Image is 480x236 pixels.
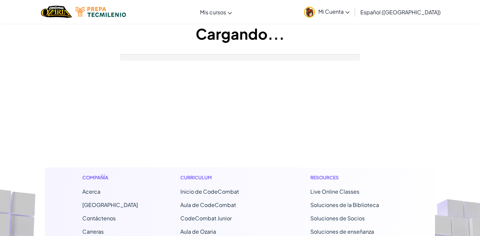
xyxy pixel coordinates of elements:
a: Mis cursos [197,3,235,21]
a: CodeCombat Junior [180,215,232,222]
img: Home [41,5,72,19]
span: Español ([GEOGRAPHIC_DATA]) [360,9,441,16]
a: Acerca [82,188,100,195]
a: Carreras [82,228,104,235]
a: Live Online Classes [310,188,359,195]
a: Aula de CodeCombat [180,201,236,208]
span: Contáctenos [82,215,116,222]
img: avatar [304,7,315,18]
a: Mi Cuenta [301,1,353,22]
img: Tecmilenio logo [75,7,126,17]
a: Aula de Ozaria [180,228,216,235]
span: Mi Cuenta [318,8,350,15]
h1: Resources [310,174,398,181]
a: Soluciones de la Biblioteca [310,201,379,208]
a: [GEOGRAPHIC_DATA] [82,201,138,208]
a: Soluciones de enseñanza [310,228,374,235]
span: Inicio de CodeCombat [180,188,239,195]
a: Ozaria by CodeCombat logo [41,5,72,19]
a: Soluciones de Socios [310,215,365,222]
a: Español ([GEOGRAPHIC_DATA]) [357,3,444,21]
h1: Curriculum [180,174,268,181]
h1: Compañía [82,174,138,181]
span: Mis cursos [200,9,226,16]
